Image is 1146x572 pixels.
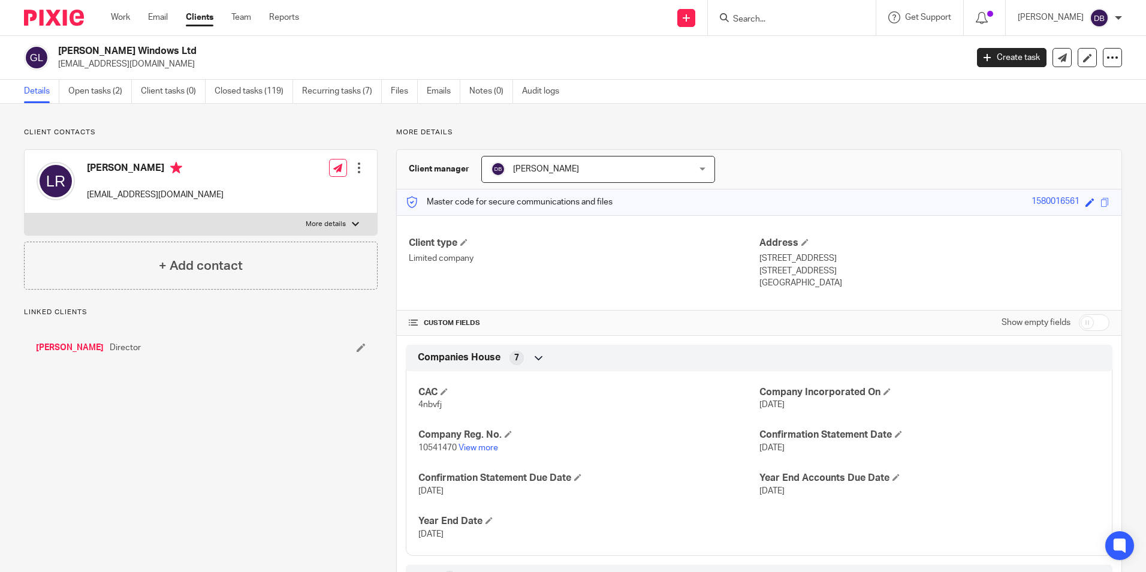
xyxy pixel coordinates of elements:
a: Clients [186,11,213,23]
p: Linked clients [24,308,378,317]
span: 10541470 [418,444,457,452]
h4: Company Incorporated On [759,386,1100,399]
a: Audit logs [522,80,568,103]
p: [EMAIL_ADDRESS][DOMAIN_NAME] [58,58,959,70]
p: More details [396,128,1122,137]
img: svg%3E [491,162,505,176]
p: More details [306,219,346,229]
a: Files [391,80,418,103]
h2: [PERSON_NAME] Windows Ltd [58,45,779,58]
a: Emails [427,80,460,103]
a: [PERSON_NAME] [36,342,104,354]
h4: Confirmation Statement Date [759,429,1100,441]
h4: Year End Accounts Due Date [759,472,1100,484]
h4: + Add contact [159,257,243,275]
h4: Company Reg. No. [418,429,759,441]
h4: CUSTOM FIELDS [409,318,759,328]
a: Reports [269,11,299,23]
span: [DATE] [759,487,785,495]
a: View more [459,444,498,452]
h4: Year End Date [418,515,759,528]
img: svg%3E [1090,8,1109,28]
span: [DATE] [418,530,444,538]
div: 1580016561 [1032,195,1079,209]
span: [DATE] [759,401,785,409]
p: Client contacts [24,128,378,137]
p: Limited company [409,252,759,264]
h4: Client type [409,237,759,249]
span: Companies House [418,351,500,364]
img: svg%3E [24,45,49,70]
span: [PERSON_NAME] [513,165,579,173]
p: [STREET_ADDRESS] [759,252,1109,264]
img: svg%3E [37,162,75,200]
span: [DATE] [418,487,444,495]
span: [DATE] [759,444,785,452]
a: Team [231,11,251,23]
h4: [PERSON_NAME] [87,162,224,177]
span: Get Support [905,13,951,22]
p: [PERSON_NAME] [1018,11,1084,23]
a: Notes (0) [469,80,513,103]
p: [EMAIL_ADDRESS][DOMAIN_NAME] [87,189,224,201]
p: Master code for secure communications and files [406,196,613,208]
i: Primary [170,162,182,174]
a: Details [24,80,59,103]
input: Search [732,14,840,25]
h4: CAC [418,386,759,399]
a: Open tasks (2) [68,80,132,103]
label: Show empty fields [1002,317,1070,329]
span: Director [110,342,141,354]
span: 7 [514,352,519,364]
p: [GEOGRAPHIC_DATA] [759,277,1109,289]
h4: Confirmation Statement Due Date [418,472,759,484]
h3: Client manager [409,163,469,175]
a: Email [148,11,168,23]
img: Pixie [24,10,84,26]
a: Closed tasks (119) [215,80,293,103]
a: Create task [977,48,1047,67]
a: Work [111,11,130,23]
h4: Address [759,237,1109,249]
p: [STREET_ADDRESS] [759,265,1109,277]
a: Client tasks (0) [141,80,206,103]
a: Recurring tasks (7) [302,80,382,103]
span: 4nbvfj [418,401,442,409]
